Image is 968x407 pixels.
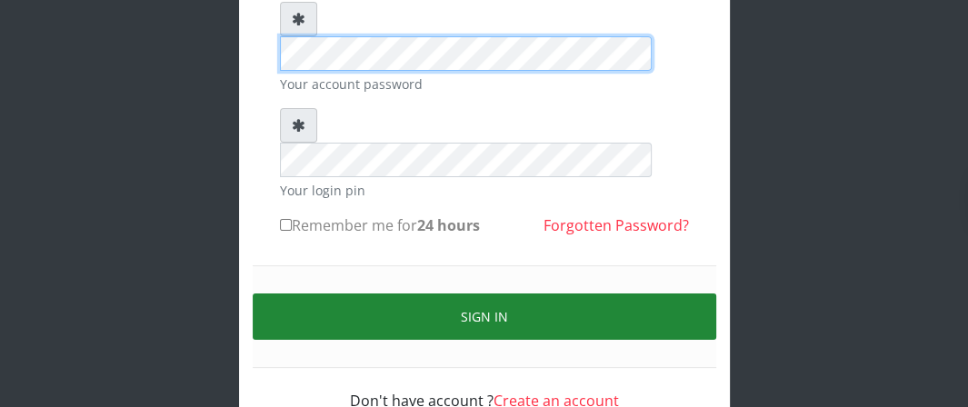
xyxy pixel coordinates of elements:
b: 24 hours [417,215,480,235]
button: Sign in [253,293,716,340]
small: Your login pin [280,181,689,200]
small: Your account password [280,74,689,94]
label: Remember me for [280,214,480,236]
input: Remember me for24 hours [280,219,292,231]
a: Forgotten Password? [544,215,689,235]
